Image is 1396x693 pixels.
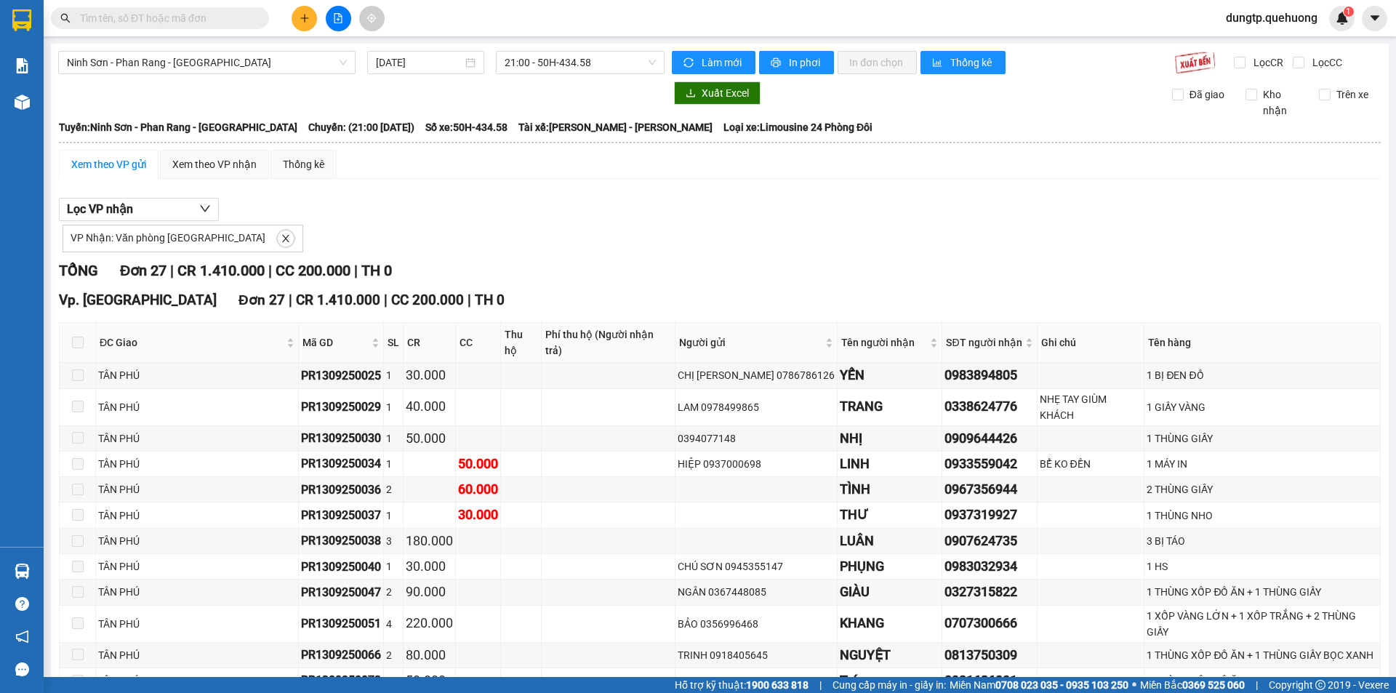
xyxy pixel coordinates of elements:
span: Kho nhận [1257,87,1308,119]
span: TỔNG [59,262,98,279]
span: Người gửi [679,335,822,350]
td: LUÂN [838,529,942,554]
div: 180.000 [406,531,453,551]
button: plus [292,6,317,31]
th: Phí thu hộ (Người nhận trả) [542,323,675,363]
div: 1 MÁY IN [1147,456,1378,472]
span: Hỗ trợ kỹ thuật: [675,677,809,693]
div: BỂ KO ĐỀN [1040,456,1142,472]
strong: 1900 633 818 [746,679,809,691]
div: Trán [840,670,939,691]
div: Xem theo VP nhận [172,156,257,172]
div: 2 [386,481,401,497]
div: 50.000 [406,428,453,449]
th: Ghi chú [1038,323,1145,363]
div: TRANG [840,396,939,417]
div: PHỤNG [840,556,939,577]
div: 1 THÙNG GIẤY [1147,430,1378,446]
div: TÂN PHÚ [98,430,296,446]
span: Cung cấp máy in - giấy in: [833,677,946,693]
span: Ninh Sơn - Phan Rang - Miền Tây [67,52,347,73]
div: BẢO 0356996468 [678,616,835,632]
span: Miền Bắc [1140,677,1245,693]
div: NGÂN 0367448085 [678,584,835,600]
strong: 0708 023 035 - 0935 103 250 [995,679,1128,691]
span: file-add [333,13,343,23]
td: PR1309250040 [299,554,384,580]
span: question-circle [15,597,29,611]
td: NGUYỆT [838,643,942,668]
th: Tên hàng [1144,323,1381,363]
span: | [468,292,471,308]
span: | [268,262,272,279]
div: TÂN PHÚ [98,647,296,663]
div: 90.000 [406,582,453,602]
td: PR1309250038 [299,529,384,554]
td: 0937319927 [942,502,1037,528]
div: 0338624776 [944,396,1034,417]
span: sync [683,57,696,69]
div: LAM 0978499865 [678,399,835,415]
div: 1 XỐP VÀNG LỚN + 1 XỐP TRẮNG + 2 THÙNG GIẤY [1147,608,1378,640]
td: LINH [838,452,942,477]
div: TÂN PHÚ [98,508,296,524]
th: CC [456,323,501,363]
div: PR1309250029 [301,398,381,416]
div: PR1309250034 [301,454,381,473]
span: CR 1.410.000 [177,262,265,279]
div: LUÂN [840,531,939,551]
img: solution-icon [15,58,30,73]
span: close [278,233,294,244]
button: printerIn phơi [759,51,834,74]
div: 1 [386,673,401,689]
td: PR1309250034 [299,452,384,477]
span: Đã giao [1184,87,1230,103]
div: PR1309250040 [301,558,381,576]
div: CHÚ SƠN 0945355147 [678,558,835,574]
span: CR 1.410.000 [296,292,380,308]
td: YẾN [838,363,942,388]
div: 50.000 [406,670,453,691]
span: Đơn 27 [238,292,285,308]
span: down [199,203,211,215]
div: 30.000 [458,505,498,525]
b: Tuyến: Ninh Sơn - Phan Rang - [GEOGRAPHIC_DATA] [59,121,297,133]
div: 220.000 [406,613,453,633]
div: 1 [386,399,401,415]
th: SL [384,323,404,363]
span: SĐT người nhận [946,335,1022,350]
div: TÂN PHÚ [98,673,296,689]
div: 1 [386,367,401,383]
div: 80.000 [406,645,453,665]
div: 0933559042 [944,454,1034,474]
span: 21:00 - 50H-434.58 [505,52,656,73]
span: Chuyến: (21:00 [DATE]) [308,119,414,135]
td: 0907624735 [942,529,1037,554]
div: YẾN [840,365,939,385]
div: 0907624735 [944,531,1034,551]
span: 1 [1346,7,1351,17]
img: warehouse-icon [15,564,30,579]
span: Thống kê [950,55,994,71]
div: THƯ [840,505,939,525]
div: TÂN PHÚ [98,399,296,415]
span: search [60,13,71,23]
div: 4 [386,616,401,632]
div: 0937319927 [944,505,1034,525]
div: 50.000 [458,454,498,474]
div: 3 BỊ TÁO [1147,533,1378,549]
td: 0967356944 [942,477,1037,502]
div: PR1309250073 [301,671,381,689]
span: | [170,262,174,279]
span: Vp. [GEOGRAPHIC_DATA] [59,292,217,308]
div: GIÀU [840,582,939,602]
span: | [384,292,388,308]
span: Mã GD [302,335,369,350]
div: 0967356944 [944,479,1034,500]
div: 1 [386,456,401,472]
td: 0327315822 [942,580,1037,605]
div: 1 [386,430,401,446]
div: NGUYỆT [840,645,939,665]
img: icon-new-feature [1336,12,1349,25]
span: caret-down [1368,12,1381,25]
